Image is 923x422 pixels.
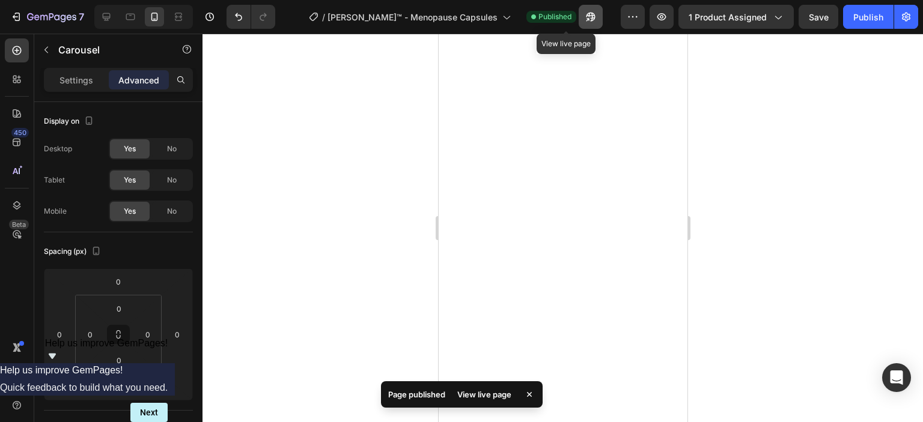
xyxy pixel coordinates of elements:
span: No [167,206,177,217]
button: 1 product assigned [678,5,794,29]
span: [PERSON_NAME]™ - Menopause Capsules [327,11,498,23]
div: Tablet [44,175,65,185]
input: 0px [107,300,131,318]
div: Display on [44,113,96,130]
iframe: Design area [439,34,687,422]
p: 7 [79,10,84,24]
div: Spacing (px) [44,244,103,260]
span: Published [538,11,571,22]
button: Save [799,5,838,29]
span: Save [809,12,829,22]
span: Yes [124,206,136,217]
div: Open Intercom Messenger [882,363,911,392]
p: Carousel [58,43,160,57]
span: Yes [124,143,136,154]
p: Page published [388,388,445,400]
div: Undo/Redo [227,5,275,29]
button: Show survey - Help us improve GemPages! [45,338,168,363]
div: Publish [853,11,883,23]
div: Beta [9,220,29,229]
span: / [322,11,325,23]
button: 7 [5,5,90,29]
p: Settings [59,74,93,86]
span: No [167,175,177,185]
input: 0 [168,325,186,343]
div: Desktop [44,143,72,154]
div: 450 [11,128,29,137]
input: 0px [139,325,157,343]
span: Help us improve GemPages! [45,338,168,348]
input: 0 [50,325,69,343]
div: Mobile [44,206,67,217]
span: Yes [124,175,136,185]
span: No [167,143,177,154]
span: 1 product assigned [689,11,767,23]
p: Advanced [118,74,159,86]
input: 0 [106,273,130,291]
div: View live page [450,386,519,403]
input: 0px [81,325,99,343]
button: Publish [843,5,894,29]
